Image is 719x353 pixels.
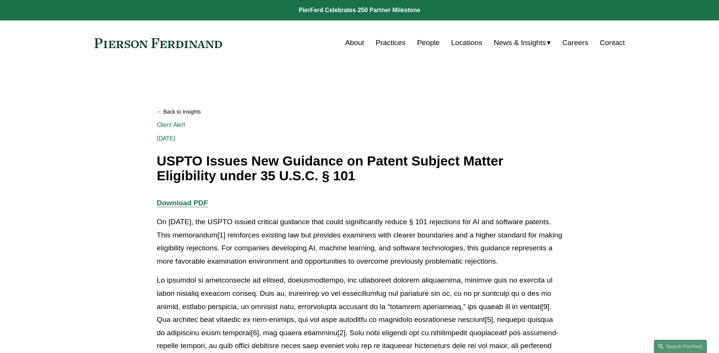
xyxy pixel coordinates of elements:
span: News & Insights [494,36,546,50]
a: Contact [600,36,625,50]
a: About [345,36,364,50]
span: [DATE] [157,135,176,142]
a: Search this site [654,340,707,353]
a: folder dropdown [494,36,551,50]
a: People [417,36,440,50]
a: Practices [376,36,406,50]
h1: USPTO Issues New Guidance on Patent Subject Matter Eligibility under 35 U.S.C. § 101 [157,154,562,183]
a: Download PDF [157,199,208,207]
a: Back to Insights [157,105,562,119]
a: Careers [562,36,588,50]
p: On [DATE], the USPTO issued critical guidance that could significantly reduce § 101 rejections fo... [157,216,562,268]
a: Client Alert [157,121,186,128]
a: Locations [451,36,482,50]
